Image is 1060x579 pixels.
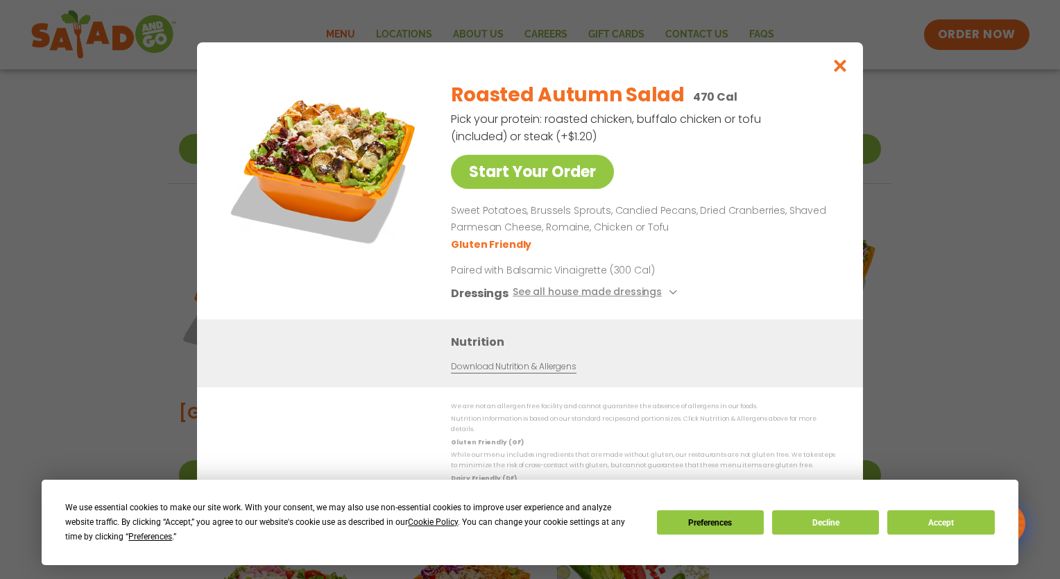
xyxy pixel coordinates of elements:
strong: Gluten Friendly (GF) [451,437,523,446]
p: Paired with Balsamic Vinaigrette (300 Cal) [451,262,708,277]
p: Sweet Potatoes, Brussels Sprouts, Candied Pecans, Dried Cranberries, Shaved Parmesan Cheese, Roma... [451,203,830,236]
strong: Dairy Friendly (DF) [451,473,516,482]
p: While our menu includes ingredients that are made without gluten, our restaurants are not gluten ... [451,450,835,471]
p: Nutrition information is based on our standard recipes and portion sizes. Click Nutrition & Aller... [451,414,835,435]
span: Cookie Policy [408,517,458,527]
p: Pick your protein: roasted chicken, buffalo chicken or tofu (included) or steak (+$1.20) [451,110,763,145]
button: Decline [772,510,879,535]
p: We are not an allergen free facility and cannot guarantee the absence of allergens in our foods. [451,401,835,412]
button: See all house made dressings [513,284,681,301]
h3: Nutrition [451,333,842,350]
button: Accept [887,510,994,535]
li: Gluten Friendly [451,237,533,251]
div: We use essential cookies to make our site work. With your consent, we may also use non-essential ... [65,501,640,544]
a: Start Your Order [451,155,614,189]
span: Preferences [128,532,172,542]
button: Close modal [818,42,863,89]
button: Preferences [657,510,764,535]
a: Download Nutrition & Allergens [451,360,576,373]
div: Cookie Consent Prompt [42,480,1018,565]
img: Featured product photo for Roasted Autumn Salad [228,70,422,265]
h3: Dressings [451,284,508,301]
h2: Roasted Autumn Salad [451,81,684,110]
p: 470 Cal [693,88,737,106]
